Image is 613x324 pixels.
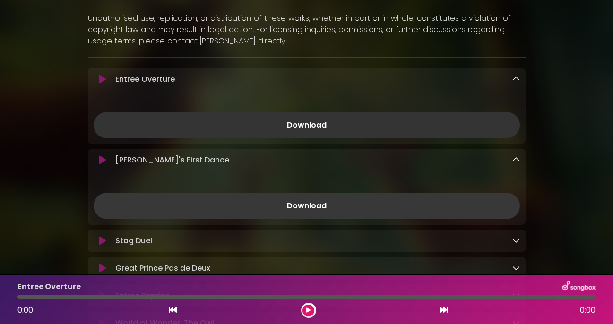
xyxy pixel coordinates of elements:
[88,13,526,47] p: Unauthorised use, replication, or distribution of these works, whether in part or in whole, const...
[115,154,229,166] p: [PERSON_NAME]'s First Dance
[94,112,520,138] a: Download
[17,281,81,292] p: Entree Overture
[17,305,33,315] span: 0:00
[580,305,596,316] span: 0:00
[115,74,175,85] p: Entree Overture
[562,281,596,293] img: songbox-logo-white.png
[115,235,152,247] p: Stag Duel
[94,193,520,219] a: Download
[115,263,210,274] p: Great Prince Pas de Deux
